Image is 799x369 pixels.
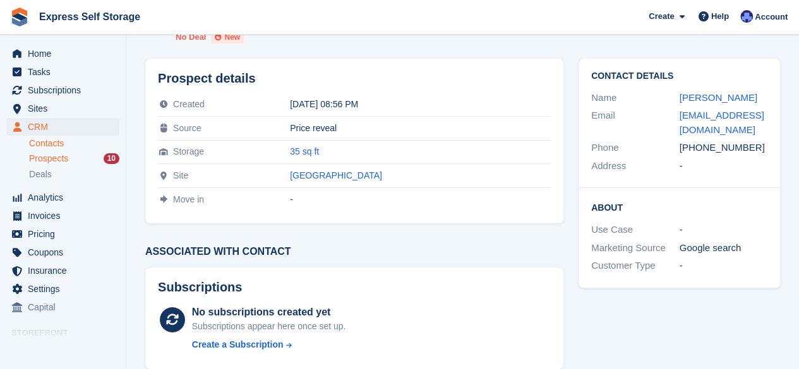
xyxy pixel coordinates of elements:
[6,207,119,225] a: menu
[6,63,119,81] a: menu
[290,170,382,180] a: [GEOGRAPHIC_DATA]
[28,280,104,298] span: Settings
[10,8,29,26] img: stora-icon-8386f47178a22dfd0bd8f6a31ec36ba5ce8667c1dd55bd0f319d3a0aa187defe.svg
[158,280,551,295] h2: Subscriptions
[173,123,201,133] span: Source
[6,225,119,243] a: menu
[680,259,768,273] div: -
[6,81,119,99] a: menu
[192,338,346,351] a: Create a Subscription
[28,81,104,99] span: Subscriptions
[591,108,680,137] div: Email
[28,298,104,316] span: Capital
[6,243,119,261] a: menu
[211,31,244,44] li: New
[591,259,680,273] div: Customer Type
[28,225,104,243] span: Pricing
[28,207,104,225] span: Invoices
[145,246,563,257] h3: Associated with contact
[28,118,104,136] span: CRM
[28,262,104,279] span: Insurance
[591,71,767,81] h2: Contact Details
[28,63,104,81] span: Tasks
[11,327,126,339] span: Storefront
[6,45,119,62] a: menu
[591,91,680,105] div: Name
[173,99,205,109] span: Created
[680,110,764,135] a: [EMAIL_ADDRESS][DOMAIN_NAME]
[6,100,119,117] a: menu
[290,146,319,156] a: 35 sq ft
[173,146,204,156] span: Storage
[6,262,119,279] a: menu
[173,194,204,204] span: Move in
[591,241,680,255] div: Marketing Source
[6,298,119,316] a: menu
[192,338,284,351] div: Create a Subscription
[192,320,346,333] div: Subscriptions appear here once set up.
[680,241,768,255] div: Google search
[34,6,145,27] a: Express Self Storage
[591,141,680,155] div: Phone
[29,168,52,180] span: Deals
[591,223,680,237] div: Use Case
[29,152,119,165] a: Prospects 10
[290,99,551,109] div: [DATE] 08:56 PM
[158,71,551,86] h2: Prospect details
[290,123,551,133] div: Price reveal
[649,10,674,23] span: Create
[28,243,104,261] span: Coupons
[680,141,768,155] div: [PHONE_NUMBER]
[29,138,119,149] a: Contacts
[680,92,757,103] a: [PERSON_NAME]
[28,100,104,117] span: Sites
[192,305,346,320] div: No subscriptions created yet
[6,118,119,136] a: menu
[28,45,104,62] span: Home
[591,159,680,173] div: Address
[755,11,788,23] span: Account
[740,10,753,23] img: Vahnika Batchu
[290,194,551,204] div: -
[680,159,768,173] div: -
[680,223,768,237] div: -
[29,153,68,165] span: Prospects
[591,201,767,213] h2: About
[6,280,119,298] a: menu
[173,170,188,180] span: Site
[104,153,119,164] div: 10
[29,168,119,181] a: Deals
[28,189,104,206] span: Analytics
[6,189,119,206] a: menu
[176,31,206,44] li: No Deal
[711,10,729,23] span: Help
